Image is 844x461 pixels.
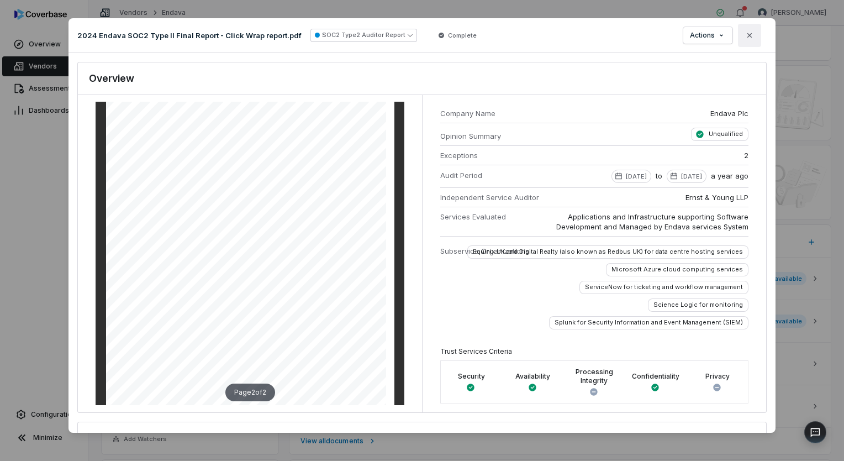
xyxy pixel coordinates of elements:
[89,71,134,86] h3: Overview
[89,431,194,446] h3: Trust Services Criteria
[77,30,302,40] p: 2024 Endava SOC2 Type II Final Report - Click Wrap report.pdf
[440,131,511,141] span: Opinion Summary
[515,372,550,381] label: Availability
[711,171,748,183] span: a year ago
[458,372,485,381] label: Security
[685,192,748,202] span: Ernst & Young LLP
[710,108,748,118] span: Endava Plc
[440,347,512,355] span: Trust Services Criteria
[632,372,679,381] label: Confidentiality
[626,172,647,181] p: [DATE]
[473,248,743,256] p: Equinix UK and Digital Realty (also known as Redbus UK) for data centre hosting services
[552,212,748,232] span: Applications and Infrastructure supporting Software Development and Managed by Endava services Sy...
[310,29,417,42] button: SOC2 Type2 Auditor Report
[440,150,478,160] span: Exceptions
[744,150,748,160] span: 2
[225,384,275,401] div: Page 2 of 2
[440,108,539,118] span: Company Name
[440,212,506,222] span: Services Evaluated
[656,171,662,183] span: to
[440,170,482,180] span: Audit Period
[709,130,743,138] p: Unqualified
[683,27,732,44] button: Actions
[440,192,539,202] span: Independent Service Auditor
[571,368,618,385] label: Processing Integrity
[611,265,743,274] p: Microsoft Azure cloud computing services
[653,301,743,309] p: Science Logic for monitoring
[440,246,529,256] span: Subservice Organizations
[555,318,743,327] p: Splunk for Security Information and Event Management (SIEM)
[705,372,730,381] label: Privacy
[448,31,477,40] span: Complete
[690,31,715,40] span: Actions
[681,172,702,181] p: [DATE]
[585,283,743,291] p: ServiceNow for ticketing and workflow management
